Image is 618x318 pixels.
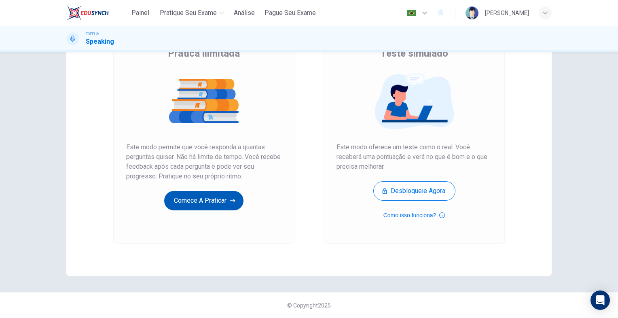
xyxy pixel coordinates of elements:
[265,8,316,18] span: Pague Seu Exame
[234,8,255,18] span: Análise
[168,47,240,60] span: Prática ilimitada
[66,5,127,21] a: EduSynch logo
[127,6,153,20] button: Painel
[231,6,258,20] button: Análise
[380,47,448,60] span: Teste simulado
[485,8,529,18] div: [PERSON_NAME]
[406,10,417,16] img: pt
[66,5,109,21] img: EduSynch logo
[131,8,149,18] span: Painel
[287,302,331,309] span: © Copyright 2025
[160,8,217,18] span: Pratique seu exame
[86,31,99,37] span: TOEFL®
[466,6,478,19] img: Profile picture
[126,142,281,181] span: Este modo permite que você responda a quantas perguntas quiser. Não há limite de tempo. Você rece...
[86,37,114,47] h1: Speaking
[261,6,319,20] button: Pague Seu Exame
[157,6,227,20] button: Pratique seu exame
[383,210,445,220] button: Como isso funciona?
[373,181,455,201] button: Desbloqueie agora
[337,142,492,172] span: Este modo oferece um teste como o real. Você receberá uma pontuação e verá no que é bom e o que p...
[590,290,610,310] div: Open Intercom Messenger
[164,191,243,210] button: Comece a praticar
